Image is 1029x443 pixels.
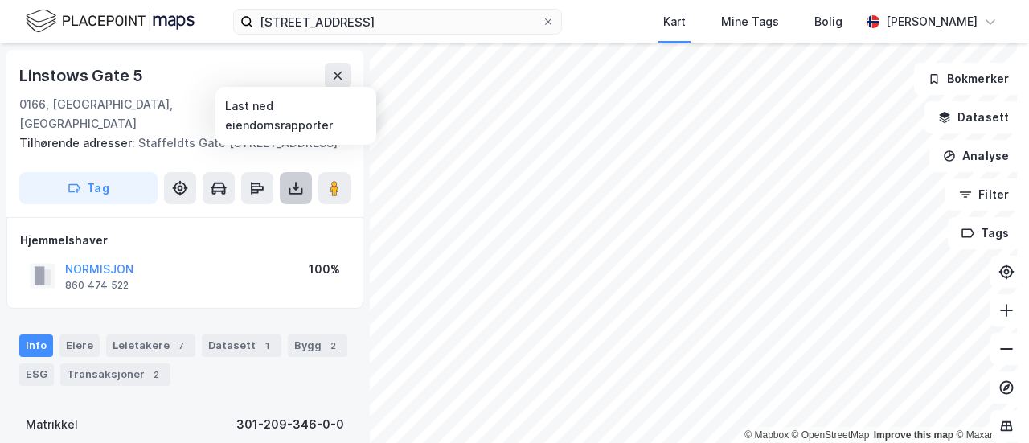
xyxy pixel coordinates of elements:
div: Transaksjoner [60,363,170,386]
div: Matrikkel [26,415,78,434]
button: Filter [945,178,1023,211]
div: Datasett [202,334,281,357]
div: Eiere [59,334,100,357]
div: 2 [148,367,164,383]
div: 1 [259,338,275,354]
a: Mapbox [744,429,789,441]
div: Bygg [288,334,347,357]
iframe: Chat Widget [949,366,1029,443]
div: Staffeldts Gate [STREET_ADDRESS] [19,133,338,153]
div: [GEOGRAPHIC_DATA], 209/346 [221,95,351,133]
div: 100% [309,260,340,279]
img: logo.f888ab2527a4732fd821a326f86c7f29.svg [26,7,195,35]
div: Kart [663,12,686,31]
a: Improve this map [874,429,953,441]
div: 7 [173,338,189,354]
div: 860 474 522 [65,279,129,292]
div: ESG [19,363,54,386]
div: Linstows Gate 5 [19,63,146,88]
div: 0166, [GEOGRAPHIC_DATA], [GEOGRAPHIC_DATA] [19,95,221,133]
div: Info [19,334,53,357]
input: Søk på adresse, matrikkel, gårdeiere, leietakere eller personer [253,10,542,34]
button: Analyse [929,140,1023,172]
span: Tilhørende adresser: [19,136,138,150]
button: Tag [19,172,158,204]
div: [PERSON_NAME] [886,12,978,31]
div: Hjemmelshaver [20,231,350,250]
button: Bokmerker [914,63,1023,95]
div: 301-209-346-0-0 [236,415,344,434]
a: OpenStreetMap [792,429,870,441]
div: 2 [325,338,341,354]
button: Datasett [924,101,1023,133]
div: Bolig [814,12,842,31]
div: Mine Tags [721,12,779,31]
div: Leietakere [106,334,195,357]
button: Tags [948,217,1023,249]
